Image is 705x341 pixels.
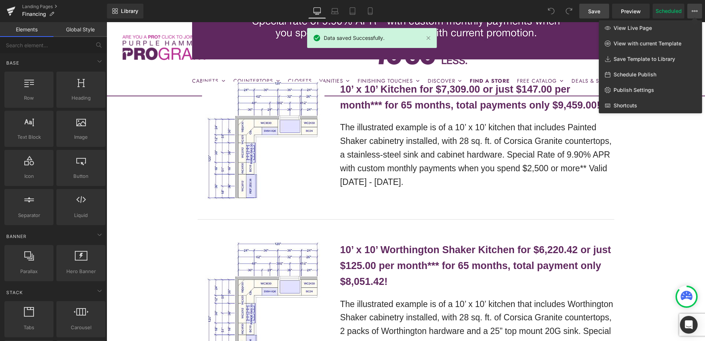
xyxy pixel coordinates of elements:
span: Hero Banner [59,268,103,275]
span: Financing [22,11,46,17]
span: Shortcuts [614,102,637,109]
button: View Live PageView with current TemplateSave Template to LibrarySchedule PublishPublish SettingsS... [687,4,702,18]
span: Publish Settings [614,87,654,93]
span: Icon [7,172,51,180]
span: Library [121,8,138,14]
span: Stack [6,289,24,296]
span: Text Block [7,133,51,141]
span: Button [59,172,103,180]
span: Image [59,133,103,141]
button: Redo [562,4,576,18]
span: Preview [621,7,641,15]
span: Carousel [59,324,103,331]
a: Global Style [53,22,107,37]
a: Desktop [308,4,326,18]
div: Open Intercom Messenger [680,316,698,334]
span: Banner [6,233,27,240]
a: Landing Pages [22,4,107,10]
a: Tablet [344,4,361,18]
span: Heading [59,94,103,102]
span: Save [588,7,600,15]
span: Liquid [59,211,103,219]
a: Preview [612,4,650,18]
b: 10’ x 10’ Kitchen for $7,309.00 or just $147.00 per month*** for 65 months, total payments only $... [233,62,493,89]
span: View with current Template [614,40,681,47]
span: Schedule Publish [614,71,656,78]
p: The illustrated example is of a 10’ x 10’ kitchen that includes Painted Shaker cabinetry installe... [233,99,507,166]
span: Separator [7,211,51,219]
a: New Library [107,4,143,18]
b: 10’ x 10’ Worthington Shaker Kitchen for $6,220.42 or just $125.00 per month*** for 65 months, to... [233,222,504,265]
button: Undo [544,4,559,18]
span: Tabs [7,324,51,331]
button: Scheduled [653,4,684,18]
span: View Live Page [614,25,652,31]
span: Base [6,59,20,66]
a: Mobile [361,4,379,18]
span: Row [7,94,51,102]
a: Laptop [326,4,344,18]
span: Data saved Successfully. [324,34,385,42]
span: Parallax [7,268,51,275]
span: Save Template to Library [614,56,675,62]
